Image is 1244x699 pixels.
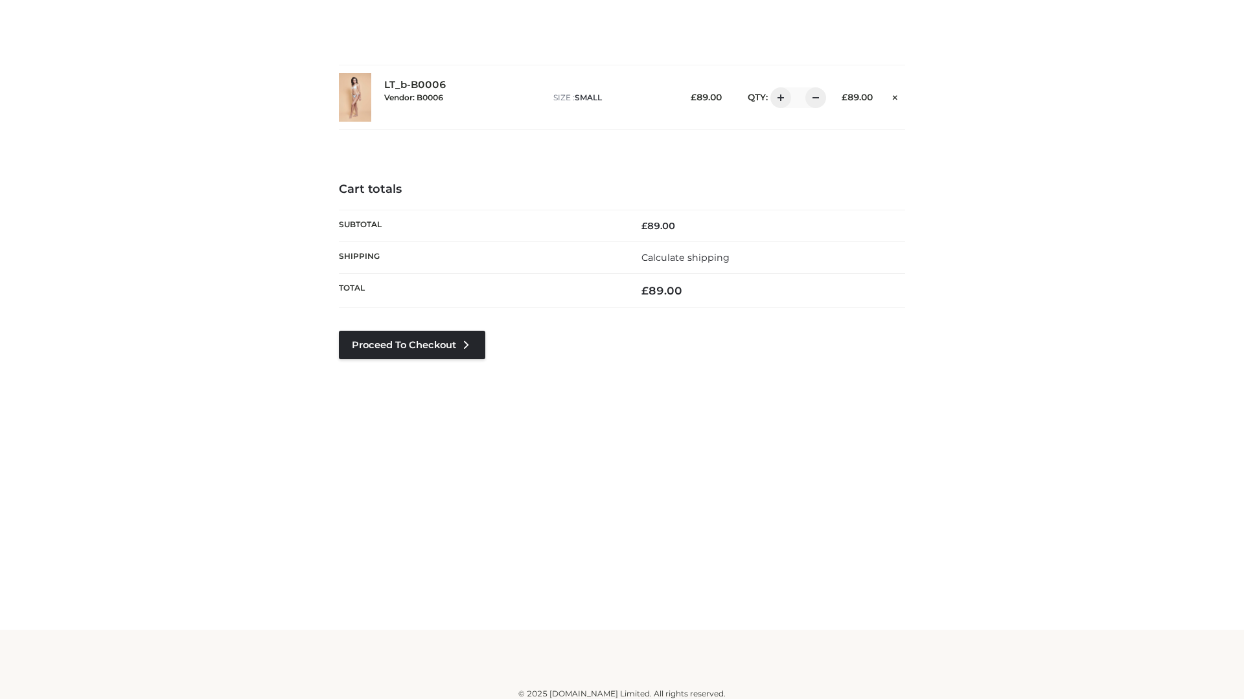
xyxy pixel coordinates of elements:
span: £ [842,92,847,102]
th: Total [339,274,622,308]
small: Vendor: B0006 [384,93,443,102]
a: Proceed to Checkout [339,331,485,359]
div: LT_b-B0006 [384,79,540,115]
span: £ [641,284,649,297]
div: QTY: [735,87,822,108]
bdi: 89.00 [842,92,873,102]
bdi: 89.00 [641,220,675,232]
span: £ [641,220,647,232]
bdi: 89.00 [641,284,682,297]
th: Shipping [339,241,622,273]
h4: Cart totals [339,183,905,197]
p: size : [553,92,671,104]
th: Subtotal [339,210,622,241]
span: £ [691,92,697,102]
a: Remove this item [886,87,905,104]
span: SMALL [575,93,602,102]
a: Calculate shipping [641,252,730,263]
bdi: 89.00 [691,92,722,102]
